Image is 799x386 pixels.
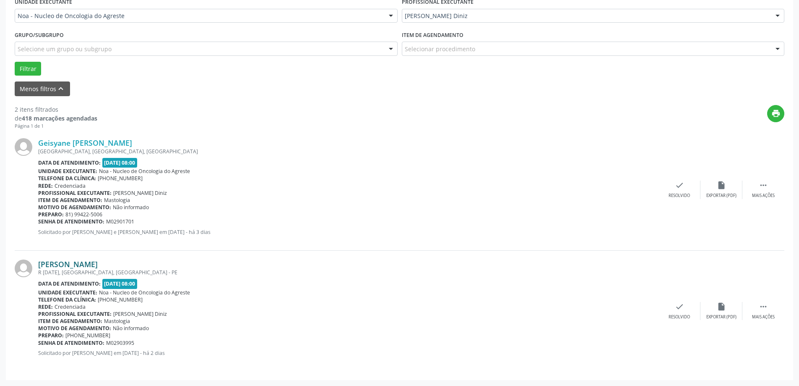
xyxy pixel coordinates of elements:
span: [PERSON_NAME] Diniz [113,189,167,197]
i: insert_drive_file [717,302,726,311]
span: Selecionar procedimento [405,45,475,53]
span: Credenciada [55,182,86,189]
button: Menos filtroskeyboard_arrow_up [15,81,70,96]
span: Noa - Nucleo de Oncologia do Agreste [99,289,190,296]
span: Noa - Nucleo de Oncologia do Agreste [18,12,380,20]
span: [PERSON_NAME] Diniz [405,12,768,20]
span: [PHONE_NUMBER] [65,332,110,339]
span: Mastologia [104,318,130,325]
strong: 418 marcações agendadas [22,114,97,122]
label: Grupo/Subgrupo [15,29,64,42]
div: Resolvido [669,193,690,199]
i: insert_drive_file [717,181,726,190]
span: M02901701 [106,218,134,225]
label: Item de agendamento [402,29,463,42]
b: Unidade executante: [38,168,97,175]
div: R [DATE], [GEOGRAPHIC_DATA], [GEOGRAPHIC_DATA] - PE [38,269,658,276]
b: Item de agendamento: [38,197,102,204]
i: print [771,109,781,118]
i:  [759,181,768,190]
img: img [15,138,32,156]
p: Solicitado por [PERSON_NAME] em [DATE] - há 2 dias [38,349,658,357]
span: Selecione um grupo ou subgrupo [18,45,112,53]
span: [DATE] 08:00 [102,158,138,168]
a: Geisyane [PERSON_NAME] [38,138,132,147]
b: Senha de atendimento: [38,339,104,347]
b: Data de atendimento: [38,159,101,166]
button: Filtrar [15,62,41,76]
p: Solicitado por [PERSON_NAME] e [PERSON_NAME] em [DATE] - há 3 dias [38,228,658,236]
i:  [759,302,768,311]
i: check [675,302,684,311]
b: Unidade executante: [38,289,97,296]
b: Profissional executante: [38,189,112,197]
b: Rede: [38,182,53,189]
div: 2 itens filtrados [15,105,97,114]
span: [PHONE_NUMBER] [98,296,143,303]
b: Motivo de agendamento: [38,325,111,332]
span: Noa - Nucleo de Oncologia do Agreste [99,168,190,175]
b: Data de atendimento: [38,280,101,287]
img: img [15,260,32,277]
b: Preparo: [38,332,64,339]
b: Telefone da clínica: [38,175,96,182]
b: Senha de atendimento: [38,218,104,225]
span: [DATE] 08:00 [102,279,138,289]
i: keyboard_arrow_up [56,84,65,93]
div: Página 1 de 1 [15,123,97,130]
span: Credenciada [55,303,86,310]
div: Mais ações [752,193,775,199]
b: Rede: [38,303,53,310]
b: Item de agendamento: [38,318,102,325]
i: check [675,181,684,190]
b: Motivo de agendamento: [38,204,111,211]
span: Não informado [113,204,149,211]
span: [PHONE_NUMBER] [98,175,143,182]
span: 81) 99422-5006 [65,211,102,218]
div: Exportar (PDF) [706,193,737,199]
div: de [15,114,97,123]
b: Telefone da clínica: [38,296,96,303]
div: [GEOGRAPHIC_DATA], [GEOGRAPHIC_DATA], [GEOGRAPHIC_DATA] [38,148,658,155]
div: Mais ações [752,314,775,320]
div: Resolvido [669,314,690,320]
span: Não informado [113,325,149,332]
span: [PERSON_NAME] Diniz [113,310,167,318]
b: Profissional executante: [38,310,112,318]
span: Mastologia [104,197,130,204]
a: [PERSON_NAME] [38,260,98,269]
b: Preparo: [38,211,64,218]
span: M02903995 [106,339,134,347]
button: print [767,105,784,122]
div: Exportar (PDF) [706,314,737,320]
